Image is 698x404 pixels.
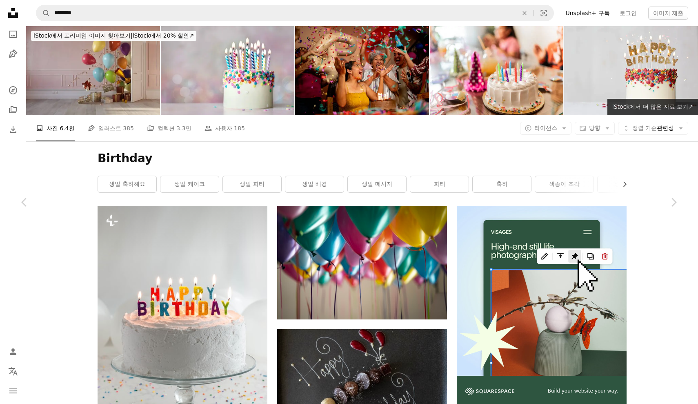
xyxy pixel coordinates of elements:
a: iStock에서 프리미엄 이미지 찾아보기|iStock에서 20% 할인↗ [26,26,201,46]
a: 탐색 [5,82,21,98]
h1: Birthday [98,151,627,166]
img: 금색 양초와 하트 모양의 스프링클이 있는 생일 축하 케이크 [564,26,698,115]
span: iStock에서 프리미엄 이미지 찾아보기 | [33,32,133,39]
a: 생일 메시지 [348,176,406,192]
a: Unsplash+ 구독 [560,7,614,20]
form: 사이트 전체에서 이미지 찾기 [36,5,554,21]
img: selective focus photography of assorted-color balloons [277,206,447,319]
button: 메뉴 [5,383,21,399]
a: 로그인 / 가입 [5,344,21,360]
a: 생일 케이크 [160,176,219,192]
button: 시각적 검색 [534,5,554,21]
button: Unsplash 검색 [36,5,50,21]
a: 축하 [473,176,531,192]
button: 방향 [575,122,615,135]
a: 생일 축하 표시 [277,382,447,389]
span: iStock에서 더 많은 자료 보기 ↗ [612,103,693,110]
a: 다운로드 내역 [5,121,21,138]
img: 집에서 가족과 함께 생일을 축하하는 중년 여성 [295,26,429,115]
a: 생일 축하해요 [98,176,156,192]
img: 화려한 생일 촛불과 설탕 스프링클이 있는 다채로운 축하 생일 케이크 [161,26,295,115]
span: 방향 [589,125,600,131]
span: Build your website your way. [548,388,618,395]
a: 컬렉션 3.3만 [147,115,191,141]
button: 이미지 제출 [648,7,688,20]
a: 파티 [410,176,469,192]
button: 정렬 기준관련성 [618,122,688,135]
button: 언어 [5,363,21,379]
button: 라이선스 [520,122,571,135]
span: 정렬 기준 [632,125,657,131]
img: file-1723602894256-972c108553a7image [457,206,627,376]
span: 385 [123,124,134,133]
span: 3.3만 [176,124,191,133]
a: 사용자 185 [205,115,245,141]
a: 다음 [649,163,698,241]
a: 생일 배경 [285,176,344,192]
a: 생일 파티 [223,176,281,192]
a: 사진 [5,26,21,42]
img: 방에서 축하 컨셉으로 선물 [26,26,160,115]
a: 생일 벽지 [598,176,656,192]
span: 185 [234,124,245,133]
a: 일러스트 385 [88,115,134,141]
a: 로그인 [615,7,642,20]
button: 삭제 [516,5,534,21]
img: file-1606177908946-d1eed1cbe4f5image [465,388,514,395]
span: 관련성 [632,124,674,132]
div: iStock에서 20% 할인 ↗ [31,31,196,41]
a: 일러스트 [5,46,21,62]
a: 컬렉션 [5,102,21,118]
a: 색종이 조각 [535,176,594,192]
a: iStock에서 더 많은 자료 보기↗ [607,99,698,115]
span: 라이선스 [534,125,557,131]
a: 촛불이 켜진 생일 케이크가 테이블 위에 놓여 있다 [98,330,267,337]
a: selective focus photography of assorted-color balloons [277,259,447,266]
button: 목록을 오른쪽으로 스크롤 [617,176,627,192]
img: Close-up of a birthday cake on the table at home [430,26,564,115]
